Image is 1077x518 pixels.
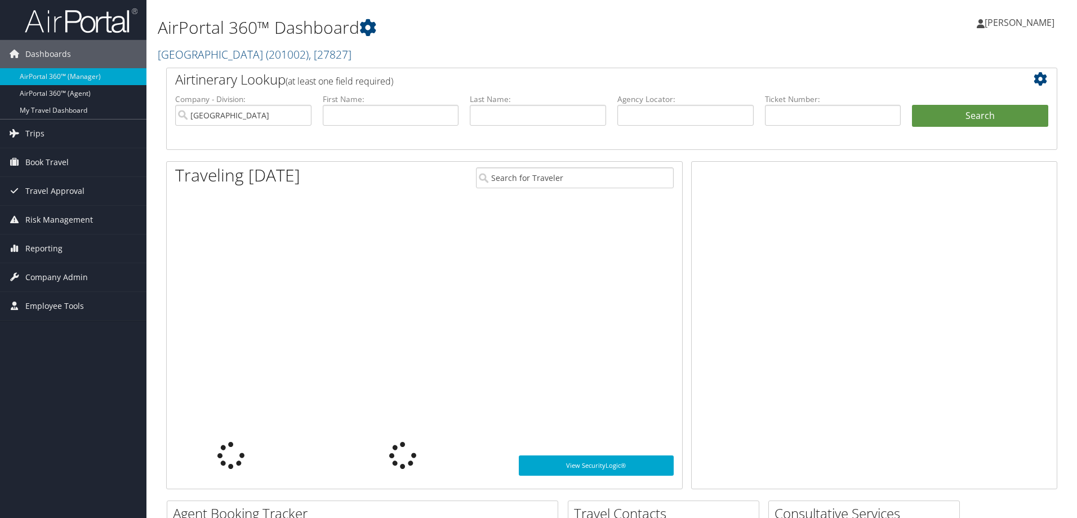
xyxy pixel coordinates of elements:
span: Risk Management [25,206,93,234]
span: [PERSON_NAME] [985,16,1054,29]
label: First Name: [323,94,459,105]
span: Reporting [25,234,63,263]
a: [PERSON_NAME] [977,6,1066,39]
input: Search for Traveler [476,167,674,188]
label: Company - Division: [175,94,311,105]
h1: Traveling [DATE] [175,163,300,187]
span: ( 201002 ) [266,47,309,62]
h2: Airtinerary Lookup [175,70,974,89]
span: Book Travel [25,148,69,176]
a: [GEOGRAPHIC_DATA] [158,47,351,62]
h1: AirPortal 360™ Dashboard [158,16,763,39]
button: Search [912,105,1048,127]
span: Employee Tools [25,292,84,320]
label: Last Name: [470,94,606,105]
span: Company Admin [25,263,88,291]
span: (at least one field required) [286,75,393,87]
span: Trips [25,119,44,148]
span: Dashboards [25,40,71,68]
img: airportal-logo.png [25,7,137,34]
label: Agency Locator: [617,94,754,105]
span: , [ 27827 ] [309,47,351,62]
label: Ticket Number: [765,94,901,105]
span: Travel Approval [25,177,84,205]
a: View SecurityLogic® [519,455,674,476]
